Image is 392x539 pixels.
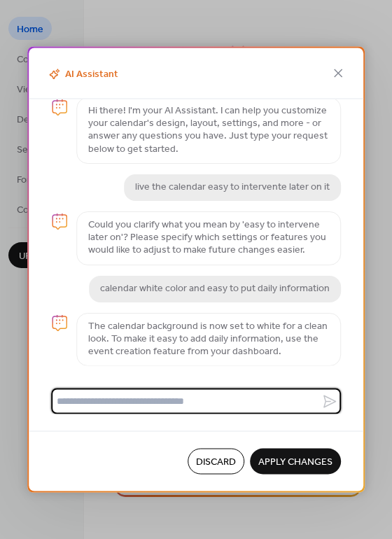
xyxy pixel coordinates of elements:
[45,66,118,83] span: AI Assistant
[258,455,332,470] span: Apply Changes
[51,213,68,230] img: chat-logo.svg
[135,181,330,194] p: live the calendar easy to intervente later on it
[196,455,236,470] span: Discard
[51,99,68,116] img: chat-logo.svg
[51,314,68,331] img: chat-logo.svg
[88,219,329,258] p: Could you clarify what you mean by 'easy to intervene later on'? Please specify which settings or...
[88,105,329,156] p: Hi there! I'm your AI Assistant. I can help you customize your calendar's design, layout, setting...
[188,449,244,475] button: Discard
[88,321,329,359] p: The calendar background is now set to white for a clean look. To make it easy to add daily inform...
[250,449,341,475] button: Apply Changes
[100,283,330,295] p: calendar white color and easy to put daily information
